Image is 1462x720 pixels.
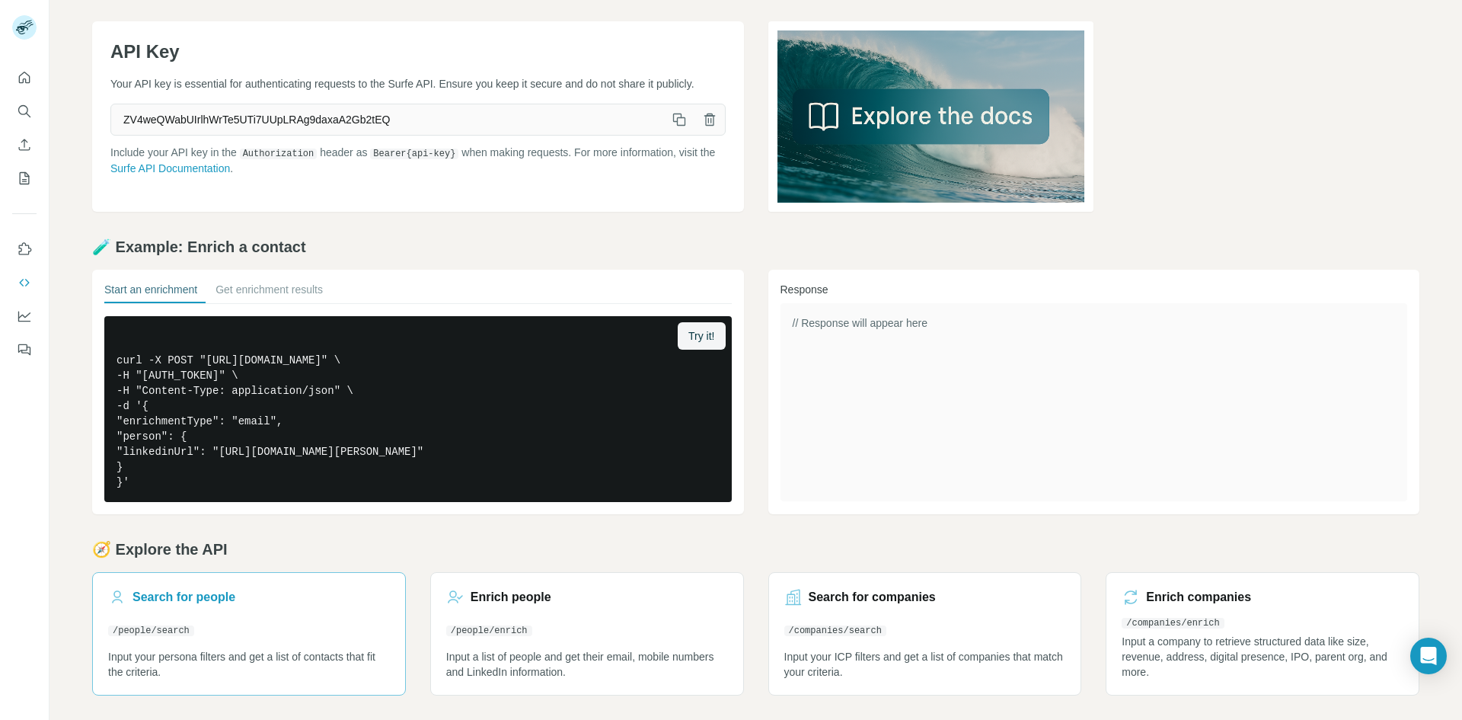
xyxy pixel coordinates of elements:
span: Try it! [688,328,714,344]
p: Input a list of people and get their email, mobile numbers and LinkedIn information. [446,649,728,680]
button: Try it! [678,322,725,350]
a: Surfe API Documentation [110,162,230,174]
button: Use Surfe API [12,269,37,296]
code: Authorization [240,149,318,159]
a: Search for companies/companies/searchInput your ICP filters and get a list of companies that matc... [768,572,1082,696]
button: Dashboard [12,302,37,330]
p: Input your persona filters and get a list of contacts that fit the criteria. [108,649,390,680]
button: Start an enrichment [104,282,197,303]
p: Your API key is essential for authenticating requests to the Surfe API. Ensure you keep it secure... [110,76,726,91]
h3: Search for companies [809,588,936,606]
h3: Enrich companies [1146,588,1251,606]
h3: Response [780,282,1408,297]
h2: 🧭 Explore the API [92,539,1419,560]
a: Enrich companies/companies/enrichInput a company to retrieve structured data like size, revenue, ... [1106,572,1419,696]
span: ZV4weQWabUIrlhWrTe5UTi7UUpLRAg9daxaA2Gb2tEQ [111,106,664,133]
span: // Response will appear here [793,317,927,329]
p: Input your ICP filters and get a list of companies that match your criteria. [784,649,1066,680]
button: Get enrichment results [215,282,323,303]
code: /companies/search [784,626,886,636]
p: Input a company to retrieve structured data like size, revenue, address, digital presence, IPO, p... [1122,634,1403,680]
button: Search [12,98,37,125]
h1: API Key [110,40,726,64]
h3: Enrich people [471,588,551,606]
button: Enrich CSV [12,131,37,158]
button: Feedback [12,336,37,363]
code: /companies/enrich [1122,618,1224,629]
pre: curl -X POST "[URL][DOMAIN_NAME]" \ -H "[AUTH_TOKEN]" \ -H "Content-Type: application/json" \ -d ... [104,316,732,502]
h2: 🧪 Example: Enrich a contact [92,236,1419,258]
div: Open Intercom Messenger [1410,638,1447,674]
code: /people/search [108,626,194,636]
button: Quick start [12,64,37,91]
code: Bearer {api-key} [370,149,458,159]
h3: Search for people [132,588,235,606]
button: Use Surfe on LinkedIn [12,235,37,263]
p: Include your API key in the header as when making requests. For more information, visit the . [110,145,726,176]
a: Enrich people/people/enrichInput a list of people and get their email, mobile numbers and LinkedI... [430,572,744,696]
button: My lists [12,165,37,192]
code: /people/enrich [446,626,532,636]
a: Search for people/people/searchInput your persona filters and get a list of contacts that fit the... [92,572,406,696]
